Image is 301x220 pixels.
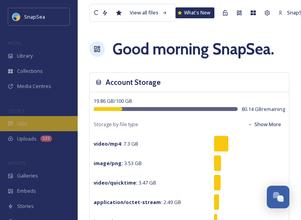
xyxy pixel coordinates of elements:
[17,83,51,90] span: Media Centres
[17,172,38,180] span: Galleries
[94,199,162,206] strong: application/octet-stream :
[17,120,28,127] span: UGC
[94,179,137,186] strong: video/quicktime :
[12,13,20,21] img: snapsea-logo.png
[94,140,138,147] span: 7.3 GB
[242,106,285,113] span: 80.14 GB remaining
[8,108,24,114] span: COLLECT
[94,179,156,186] span: 3.47 GB
[8,40,21,46] span: MEDIA
[94,121,138,128] span: Storage by file type
[8,160,26,166] span: WIDGETS
[244,117,285,132] button: Show More
[94,160,123,167] strong: image/png :
[17,135,37,143] span: Uploads
[113,37,274,61] h1: Good morning SnapSea .
[94,140,122,147] strong: video/mp4 :
[40,136,52,142] div: 131
[17,52,33,60] span: Library
[106,77,161,88] h3: Account Storage
[94,160,142,167] span: 3.53 GB
[267,186,289,208] button: Open Chat
[94,199,181,206] span: 2.49 GB
[126,5,171,20] a: View all files
[17,202,34,210] span: Stories
[24,13,45,20] span: SnapSea
[17,187,36,195] span: Embeds
[17,67,43,75] span: Collections
[176,7,214,18] a: What's New
[94,97,132,104] span: 19.86 GB / 100 GB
